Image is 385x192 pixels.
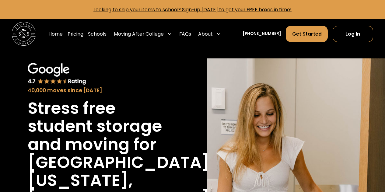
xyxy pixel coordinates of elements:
a: Log In [333,26,373,42]
a: Schools [88,26,107,42]
a: home [12,22,36,46]
a: [PHONE_NUMBER] [243,31,281,37]
div: About [198,30,213,37]
img: Google 4.7 star rating [28,63,86,85]
div: About [196,26,223,42]
img: Storage Scholars main logo [12,22,36,46]
a: FAQs [179,26,191,42]
a: Home [48,26,63,42]
div: 40,000 moves since [DATE] [28,86,170,94]
div: Moving After College [114,30,164,37]
a: Looking to ship your items to school? Sign-up [DATE] to get your FREE boxes in time! [93,6,292,13]
a: Pricing [68,26,83,42]
h1: Stress free student storage and moving for [28,99,170,153]
a: Get Started [286,26,328,42]
div: Moving After College [111,26,174,42]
